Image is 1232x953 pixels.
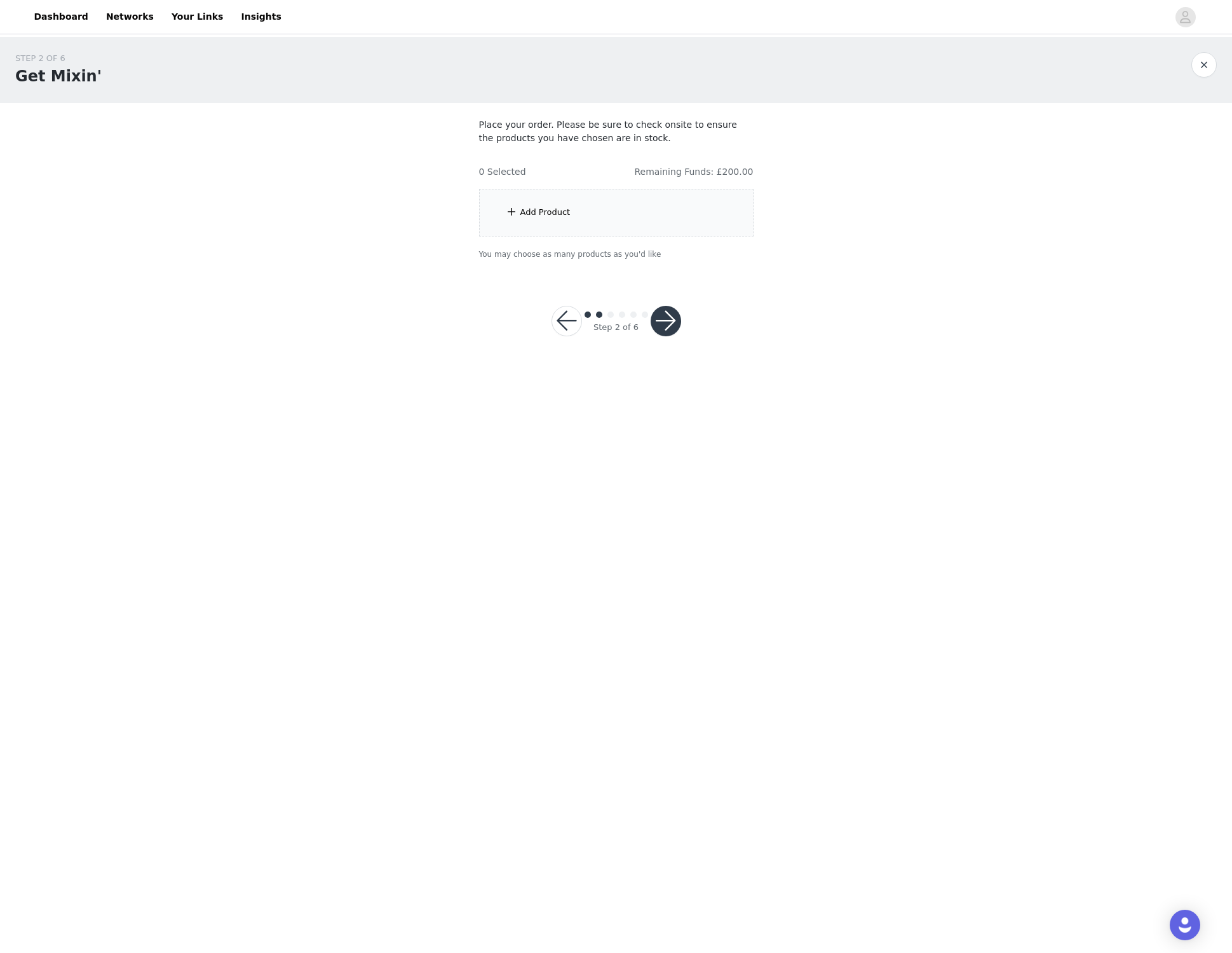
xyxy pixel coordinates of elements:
div: Add Product [520,206,571,219]
a: Your Links [164,3,231,31]
h1: Get Mixin' [15,65,102,88]
p: You may choose as many products as you'd like [479,249,754,260]
h4: 0 Selected [479,165,526,179]
div: STEP 2 OF 6 [15,52,102,65]
div: Step 2 of 6 [593,321,639,334]
h4: Remaining Funds: £200.00 [634,165,753,179]
a: Insights [233,3,288,31]
a: Dashboard [27,3,96,31]
div: Open Intercom Messenger [1170,910,1200,940]
p: Place your order. Please be sure to check onsite to ensure the products you have chosen are in st... [479,118,754,145]
div: avatar [1179,7,1191,27]
a: Networks [98,3,161,31]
